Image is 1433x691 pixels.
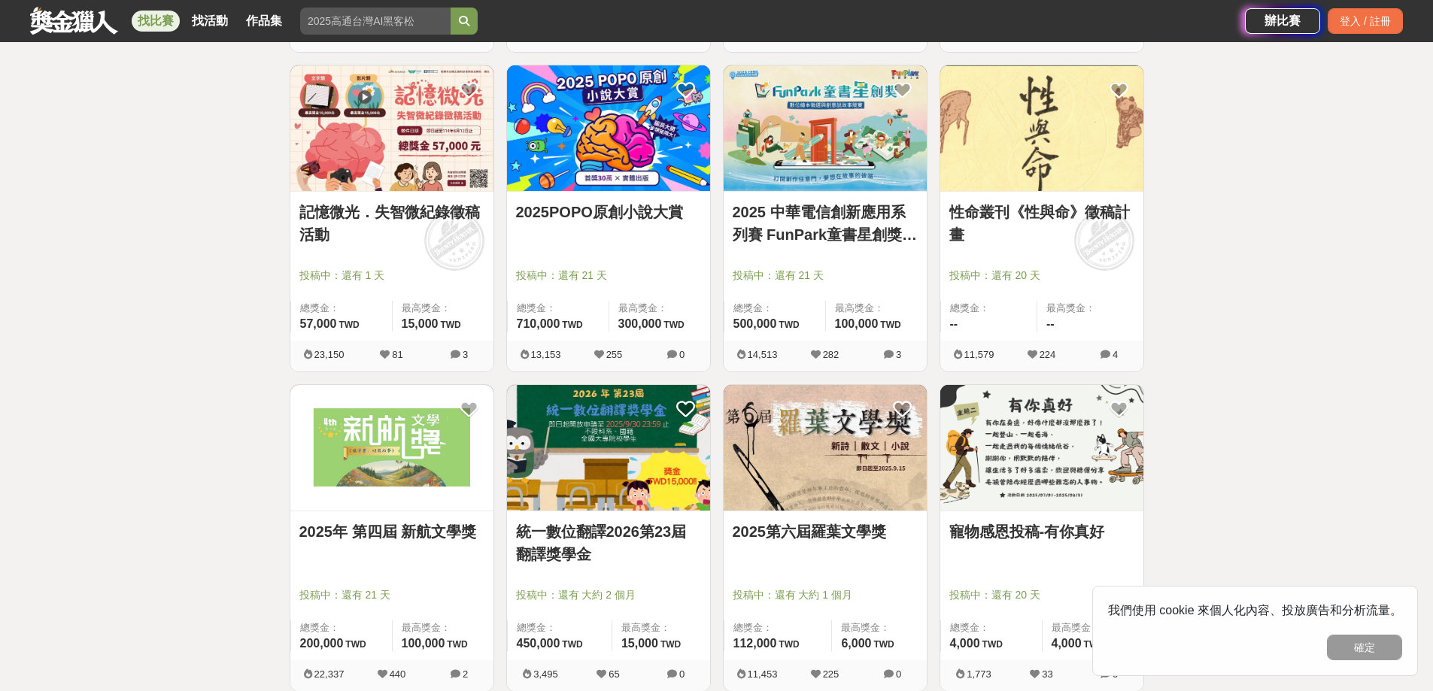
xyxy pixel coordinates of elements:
img: Cover Image [290,385,493,511]
span: 255 [606,349,623,360]
a: 作品集 [240,11,288,32]
img: Cover Image [724,65,927,191]
span: 0 [1113,668,1118,680]
span: 14,513 [748,349,778,360]
span: 總獎金： [517,620,603,635]
span: 100,000 [402,637,445,650]
span: 投稿中：還有 大約 1 個月 [733,587,918,603]
span: 224 [1040,349,1056,360]
span: TWD [447,639,467,650]
span: 投稿中：還有 1 天 [299,268,484,283]
a: 2025第六屆羅葉文學獎 [733,520,918,543]
img: Cover Image [940,385,1143,511]
a: 記憶微光．失智微紀錄徵稿活動 [299,201,484,246]
span: 81 [392,349,402,360]
span: 總獎金： [950,301,1028,316]
span: 最高獎金： [841,620,917,635]
span: 總獎金： [300,301,383,316]
span: 22,337 [314,668,345,680]
span: 最高獎金： [1052,620,1134,635]
span: 投稿中：還有 21 天 [733,268,918,283]
img: Cover Image [290,65,493,191]
span: 11,579 [964,349,994,360]
span: 0 [679,668,685,680]
span: 3,495 [533,668,558,680]
span: 總獎金： [517,301,600,316]
span: TWD [880,320,900,330]
span: 總獎金： [300,620,383,635]
span: 710,000 [517,317,560,330]
span: 投稿中：還有 大約 2 個月 [516,587,701,603]
a: 2025POPO原創小說大賞 [516,201,701,223]
span: 282 [823,349,839,360]
span: 4 [1113,349,1118,360]
a: Cover Image [940,65,1143,192]
span: 總獎金： [733,301,816,316]
span: 3 [896,349,901,360]
a: 2025年 第四屆 新航文學獎 [299,520,484,543]
span: 投稿中：還有 20 天 [949,587,1134,603]
span: -- [1046,317,1055,330]
span: TWD [982,639,1003,650]
span: 最高獎金： [402,301,484,316]
a: 找活動 [186,11,234,32]
span: 總獎金： [950,620,1033,635]
span: 300,000 [618,317,662,330]
a: Cover Image [290,65,493,192]
input: 2025高通台灣AI黑客松 [300,8,451,35]
span: 100,000 [835,317,879,330]
span: 112,000 [733,637,777,650]
a: 找比賽 [132,11,180,32]
span: 57,000 [300,317,337,330]
span: 我們使用 cookie 來個人化內容、投放廣告和分析流量。 [1108,604,1402,617]
span: TWD [562,320,582,330]
a: 2025 中華電信創新應用系列賽 FunPark童書星創獎 數位繪本徵選與創意說故事競賽 [733,201,918,246]
span: 0 [896,668,901,680]
span: 15,000 [402,317,439,330]
span: 最高獎金： [1046,301,1134,316]
span: 投稿中：還有 21 天 [516,268,701,283]
span: 1,773 [967,668,991,680]
span: TWD [873,639,894,650]
a: 統一數位翻譯2026第23屆翻譯獎學金 [516,520,701,565]
img: Cover Image [507,385,710,511]
span: 最高獎金： [835,301,918,316]
span: TWD [440,320,460,330]
a: 性命叢刊《性與命》徵稿計畫 [949,201,1134,246]
img: Cover Image [507,65,710,191]
span: TWD [663,320,684,330]
span: TWD [562,639,582,650]
span: 最高獎金： [402,620,484,635]
span: 3 [463,349,468,360]
span: TWD [779,639,799,650]
button: 確定 [1327,635,1402,660]
span: 200,000 [300,637,344,650]
span: TWD [339,320,359,330]
img: Cover Image [724,385,927,511]
span: 4,000 [1052,637,1082,650]
span: 33 [1042,668,1052,680]
span: 6,000 [841,637,871,650]
span: 450,000 [517,637,560,650]
span: 15,000 [621,637,658,650]
span: 440 [390,668,406,680]
span: -- [950,317,958,330]
span: 225 [823,668,839,680]
a: Cover Image [507,65,710,192]
span: 4,000 [950,637,980,650]
span: 65 [609,668,619,680]
span: TWD [345,639,366,650]
span: 13,153 [531,349,561,360]
span: 23,150 [314,349,345,360]
span: 投稿中：還有 20 天 [949,268,1134,283]
span: 總獎金： [733,620,823,635]
span: 0 [679,349,685,360]
a: 辦比賽 [1245,8,1320,34]
span: TWD [1084,639,1104,650]
div: 登入 / 註冊 [1328,8,1403,34]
